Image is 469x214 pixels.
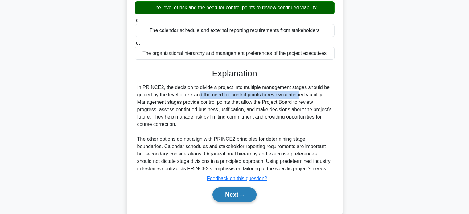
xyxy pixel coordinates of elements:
[212,187,257,202] button: Next
[135,47,335,60] div: The organizational hierarchy and management preferences of the project executives
[207,176,267,181] a: Feedback on this question?
[136,18,140,23] span: c.
[135,1,335,14] div: The level of risk and the need for control points to review continued viability
[136,40,140,46] span: d.
[135,24,335,37] div: The calendar schedule and external reporting requirements from stakeholders
[138,68,331,79] h3: Explanation
[137,84,332,172] div: In PRINCE2, the decision to divide a project into multiple management stages should be guided by ...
